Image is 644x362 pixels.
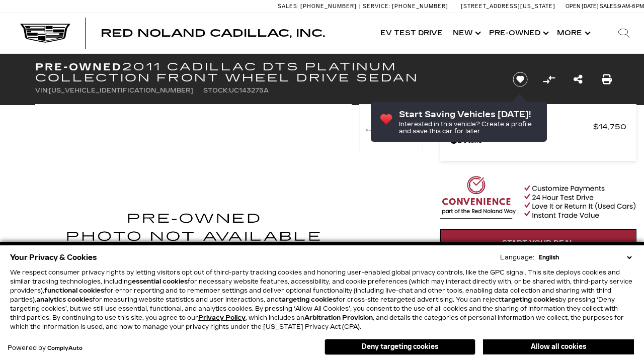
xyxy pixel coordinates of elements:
a: [STREET_ADDRESS][US_STATE] [461,3,555,10]
span: Red Noland Cadillac, Inc. [101,27,325,39]
a: Privacy Policy [198,314,246,321]
span: [PHONE_NUMBER] [392,3,448,10]
span: [PHONE_NUMBER] [300,3,357,10]
a: Start Your Deal [440,229,636,256]
a: Print this Pre-Owned 2011 Cadillac DTS Platinum Collection Front Wheel Drive Sedan [602,72,612,86]
img: Cadillac Dark Logo with Cadillac White Text [20,24,70,43]
span: $14,750 [593,120,626,134]
span: Open [DATE] [566,3,599,10]
button: Save vehicle [509,71,531,87]
p: We respect consumer privacy rights by letting visitors opt out of third-party tracking cookies an... [10,268,634,331]
span: VIN: [35,87,49,94]
strong: analytics cookies [36,296,93,303]
a: Sales: [PHONE_NUMBER] [278,4,359,9]
strong: essential cookies [132,278,188,285]
a: Red Noland Cadillac, Inc. [101,28,325,38]
button: Deny targeting cookies [325,339,475,355]
span: 9 AM-6 PM [618,3,644,10]
a: Red [PERSON_NAME] $14,750 [450,120,626,134]
div: Powered by [8,345,83,351]
a: Share this Pre-Owned 2011 Cadillac DTS Platinum Collection Front Wheel Drive Sedan [574,72,583,86]
button: Allow all cookies [483,339,634,354]
a: Details [450,134,626,148]
span: UC143275A [229,87,269,94]
a: Pre-Owned [484,13,552,53]
span: Sales: [278,3,299,10]
span: Sales: [600,3,618,10]
span: Red [PERSON_NAME] [450,120,593,134]
h1: 2011 Cadillac DTS Platinum Collection Front Wheel Drive Sedan [35,61,496,83]
strong: targeting cookies [501,296,558,303]
a: EV Test Drive [375,13,448,53]
div: Language: [500,254,534,260]
span: Your Privacy & Cookies [10,250,97,264]
a: Service: [PHONE_NUMBER] [359,4,451,9]
a: New [448,13,484,53]
img: Used 2011 Crystal Red Tintcoat Exterior Color Cadillac Platinum Collection image 1 [35,104,352,348]
a: ComplyAuto [47,345,83,351]
strong: targeting cookies [279,296,336,303]
strong: functional cookies [44,287,104,294]
strong: Pre-Owned [35,61,122,73]
button: Compare vehicle [541,72,556,87]
strong: Arbitration Provision [304,314,373,321]
span: Stock: [203,87,229,94]
img: Used 2011 Crystal Red Tintcoat Exterior Color Cadillac Platinum Collection image 1 [359,104,423,153]
span: [US_VEHICLE_IDENTIFICATION_NUMBER] [49,87,193,94]
span: Start Your Deal [502,239,575,247]
button: More [552,13,594,53]
span: Service: [363,3,390,10]
select: Language Select [536,253,634,262]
